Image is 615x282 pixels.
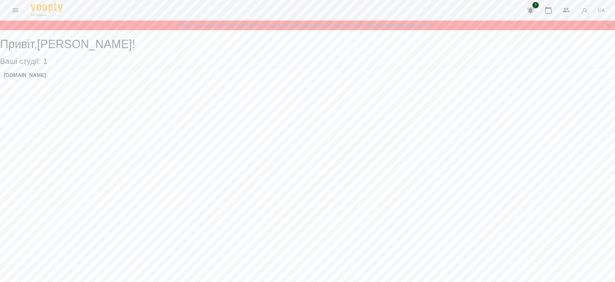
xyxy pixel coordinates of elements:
img: Voopty Logo [31,3,63,13]
span: 1 [532,2,539,8]
span: UA [598,7,605,13]
a: Будь ласка оновіть свої платіжні данні, щоб уникнути блокування вашого акаунту. Акаунт буде забло... [181,22,434,29]
img: avatar_s.png [580,6,589,15]
button: Menu [8,3,23,18]
span: 1 [43,57,47,65]
button: Закрити сповіщення [603,21,612,30]
a: [DOMAIN_NAME] [4,73,46,78]
span: For Business [31,13,63,17]
button: UA [595,4,607,16]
